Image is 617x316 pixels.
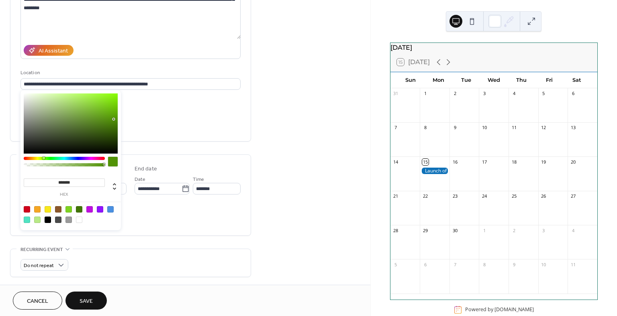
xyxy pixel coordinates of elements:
[541,91,547,97] div: 5
[393,227,399,233] div: 28
[393,91,399,97] div: 31
[55,206,61,213] div: #8B572A
[393,193,399,199] div: 21
[422,159,428,165] div: 15
[24,192,105,197] label: hex
[13,292,62,310] button: Cancel
[34,206,41,213] div: #F5A623
[55,217,61,223] div: #4A4A4A
[425,72,452,88] div: Mon
[541,193,547,199] div: 26
[481,159,487,165] div: 17
[193,175,204,184] span: Time
[570,193,576,199] div: 27
[24,217,30,223] div: #50E3C2
[422,227,428,233] div: 29
[535,72,563,88] div: Fri
[24,206,30,213] div: #D0021B
[511,91,517,97] div: 4
[511,125,517,131] div: 11
[390,43,597,53] div: [DATE]
[34,217,41,223] div: #B8E986
[511,261,517,267] div: 9
[393,159,399,165] div: 14
[452,227,458,233] div: 30
[481,125,487,131] div: 10
[494,306,534,313] a: [DOMAIN_NAME]
[422,91,428,97] div: 1
[80,297,93,306] span: Save
[481,91,487,97] div: 3
[20,69,239,77] div: Location
[570,91,576,97] div: 6
[570,227,576,233] div: 4
[563,72,591,88] div: Sat
[452,159,458,165] div: 16
[452,72,480,88] div: Tue
[86,206,93,213] div: #BD10E0
[422,261,428,267] div: 6
[135,175,145,184] span: Date
[570,125,576,131] div: 13
[24,261,54,270] span: Do not repeat
[420,168,449,174] div: Launch of Mast3 Website
[397,72,425,88] div: Sun
[511,227,517,233] div: 2
[393,125,399,131] div: 7
[511,159,517,165] div: 18
[76,206,82,213] div: #417505
[570,261,576,267] div: 11
[39,47,68,55] div: AI Assistant
[452,125,458,131] div: 9
[452,91,458,97] div: 2
[20,245,63,254] span: Recurring event
[422,193,428,199] div: 22
[465,306,534,313] div: Powered by
[480,72,508,88] div: Wed
[452,261,458,267] div: 7
[481,227,487,233] div: 1
[541,261,547,267] div: 10
[65,292,107,310] button: Save
[65,217,72,223] div: #9B9B9B
[511,193,517,199] div: 25
[422,125,428,131] div: 8
[65,206,72,213] div: #7ED321
[27,297,48,306] span: Cancel
[570,159,576,165] div: 20
[481,261,487,267] div: 8
[24,45,74,56] button: AI Assistant
[508,72,535,88] div: Thu
[541,227,547,233] div: 3
[452,193,458,199] div: 23
[481,193,487,199] div: 24
[541,125,547,131] div: 12
[107,206,114,213] div: #4A90E2
[76,217,82,223] div: #FFFFFF
[393,261,399,267] div: 5
[45,206,51,213] div: #F8E71C
[97,206,103,213] div: #9013FE
[541,159,547,165] div: 19
[135,165,157,173] div: End date
[45,217,51,223] div: #000000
